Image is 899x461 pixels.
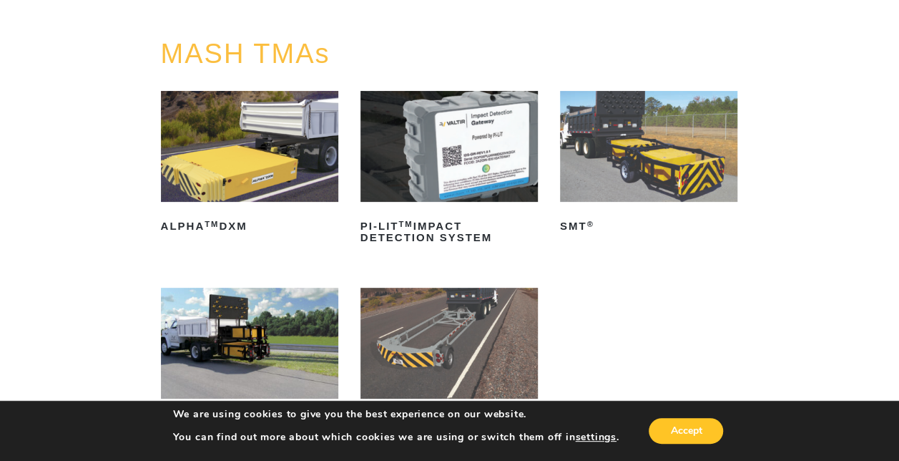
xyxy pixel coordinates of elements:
[205,220,219,228] sup: TM
[161,39,330,69] a: MASH TMAs
[649,418,723,444] button: Accept
[173,408,619,421] p: We are using cookies to give you the best experience on our website.
[360,91,538,249] a: PI-LITTMImpact Detection System
[161,288,338,435] a: SS180®M
[560,91,737,238] a: SMT®
[161,91,338,238] a: ALPHATMDXM
[360,215,538,249] h2: PI-LIT Impact Detection System
[586,220,594,228] sup: ®
[360,288,538,435] a: VORTEQ®M
[161,215,338,238] h2: ALPHA DXM
[398,220,413,228] sup: TM
[575,431,616,444] button: settings
[560,215,737,238] h2: SMT
[173,431,619,444] p: You can find out more about which cookies we are using or switch them off in .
